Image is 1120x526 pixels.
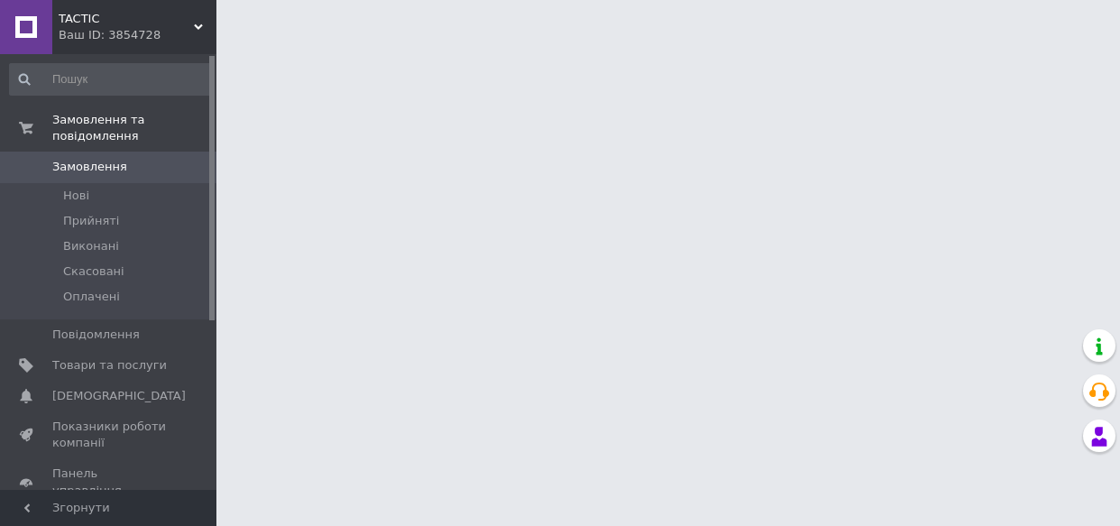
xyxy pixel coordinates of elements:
[52,159,127,175] span: Замовлення
[52,388,186,404] span: [DEMOGRAPHIC_DATA]
[59,11,194,27] span: TACTIC
[52,327,140,343] span: Повідомлення
[63,188,89,204] span: Нові
[63,289,120,305] span: Оплачені
[52,357,167,374] span: Товари та послуги
[63,213,119,229] span: Прийняті
[52,112,216,144] span: Замовлення та повідомлення
[52,466,167,498] span: Панель управління
[9,63,212,96] input: Пошук
[63,263,124,280] span: Скасовані
[59,27,216,43] div: Ваш ID: 3854728
[52,419,167,451] span: Показники роботи компанії
[63,238,119,254] span: Виконані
